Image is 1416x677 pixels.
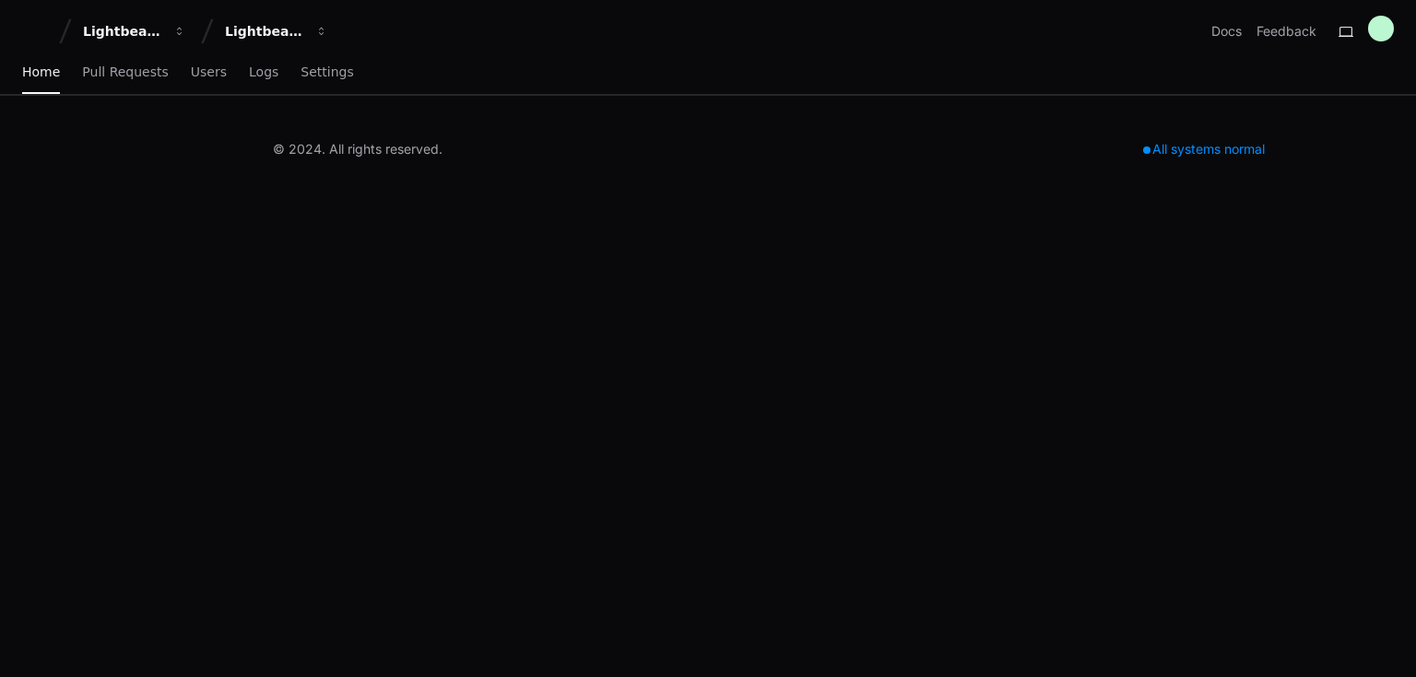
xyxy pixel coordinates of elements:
[301,52,353,94] a: Settings
[1257,22,1316,41] button: Feedback
[191,66,227,77] span: Users
[249,66,278,77] span: Logs
[191,52,227,94] a: Users
[301,66,353,77] span: Settings
[225,22,304,41] div: Lightbeam Health Solutions
[22,52,60,94] a: Home
[1132,136,1276,162] div: All systems normal
[76,15,194,48] button: Lightbeam Health
[249,52,278,94] a: Logs
[82,66,168,77] span: Pull Requests
[82,52,168,94] a: Pull Requests
[22,66,60,77] span: Home
[1211,22,1242,41] a: Docs
[273,140,442,158] div: © 2024. All rights reserved.
[218,15,336,48] button: Lightbeam Health Solutions
[83,22,162,41] div: Lightbeam Health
